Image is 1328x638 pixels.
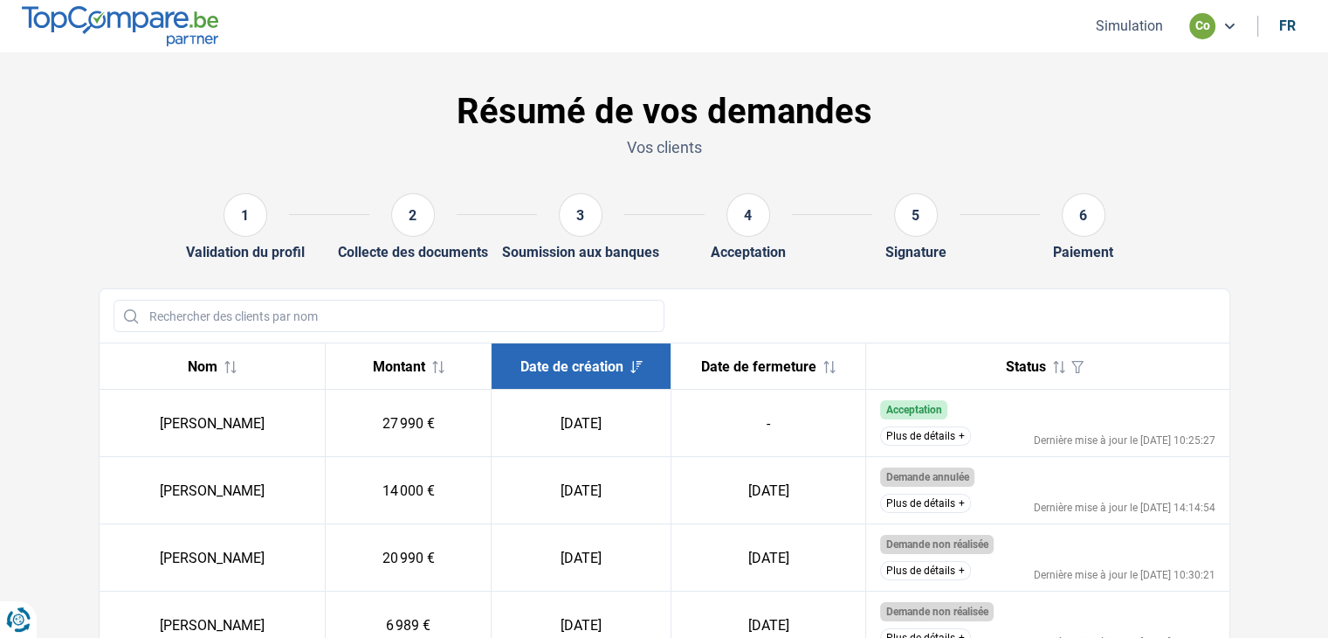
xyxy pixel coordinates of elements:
[894,193,938,237] div: 5
[1034,503,1215,513] div: Dernière mise à jour le [DATE] 14:14:54
[711,244,786,260] div: Acceptation
[1034,435,1215,446] div: Dernière mise à jour le [DATE] 10:25:27
[885,538,987,551] span: Demande non réalisée
[1034,570,1215,580] div: Dernière mise à jour le [DATE] 10:30:21
[671,457,866,524] td: [DATE]
[100,457,326,524] td: [PERSON_NAME]
[492,524,671,592] td: [DATE]
[1053,244,1113,260] div: Paiement
[701,358,816,375] span: Date de fermeture
[100,524,326,592] td: [PERSON_NAME]
[338,244,488,260] div: Collecte des documents
[885,244,946,260] div: Signature
[671,390,866,457] td: -
[1091,17,1168,35] button: Simulation
[559,193,602,237] div: 3
[885,471,968,483] span: Demande annulée
[520,358,623,375] span: Date de création
[100,390,326,457] td: [PERSON_NAME]
[880,426,971,446] button: Plus de détails
[492,390,671,457] td: [DATE]
[671,524,866,592] td: [DATE]
[502,244,659,260] div: Soumission aux banques
[726,193,770,237] div: 4
[325,390,491,457] td: 27 990 €
[880,561,971,580] button: Plus de détails
[1279,17,1296,34] div: fr
[885,404,941,416] span: Acceptation
[885,606,987,618] span: Demande non réalisée
[186,244,305,260] div: Validation du profil
[1006,358,1046,375] span: Status
[880,494,971,513] button: Plus de détails
[22,6,218,45] img: TopCompare.be
[373,358,425,375] span: Montant
[1062,193,1105,237] div: 6
[1189,13,1215,39] div: co
[325,457,491,524] td: 14 000 €
[114,300,664,332] input: Rechercher des clients par nom
[492,457,671,524] td: [DATE]
[224,193,267,237] div: 1
[325,524,491,592] td: 20 990 €
[99,136,1230,158] p: Vos clients
[188,358,217,375] span: Nom
[99,91,1230,133] h1: Résumé de vos demandes
[391,193,435,237] div: 2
